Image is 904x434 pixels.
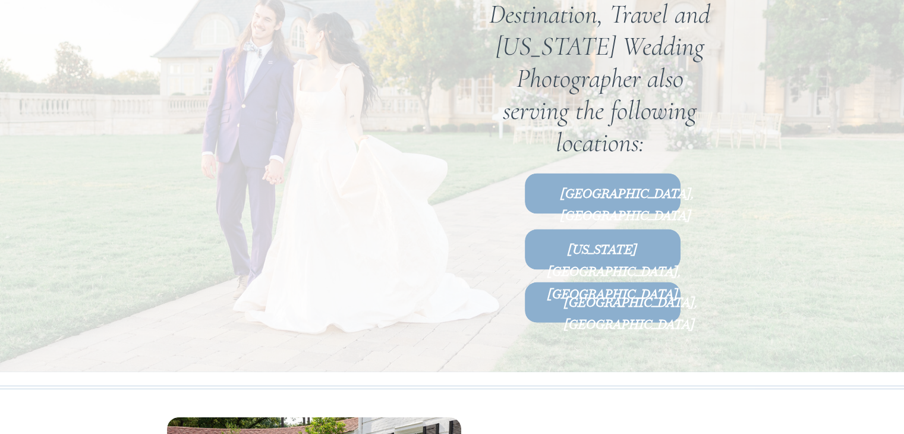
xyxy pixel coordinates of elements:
b: [US_STATE][GEOGRAPHIC_DATA], [GEOGRAPHIC_DATA] [547,240,681,303]
a: [GEOGRAPHIC_DATA], [GEOGRAPHIC_DATA] [564,291,637,304]
b: [GEOGRAPHIC_DATA], [GEOGRAPHIC_DATA] [564,293,697,333]
a: [US_STATE][GEOGRAPHIC_DATA], [GEOGRAPHIC_DATA] [547,238,657,251]
b: [GEOGRAPHIC_DATA], [GEOGRAPHIC_DATA] [560,184,694,224]
a: [GEOGRAPHIC_DATA], [GEOGRAPHIC_DATA] [560,182,637,196]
